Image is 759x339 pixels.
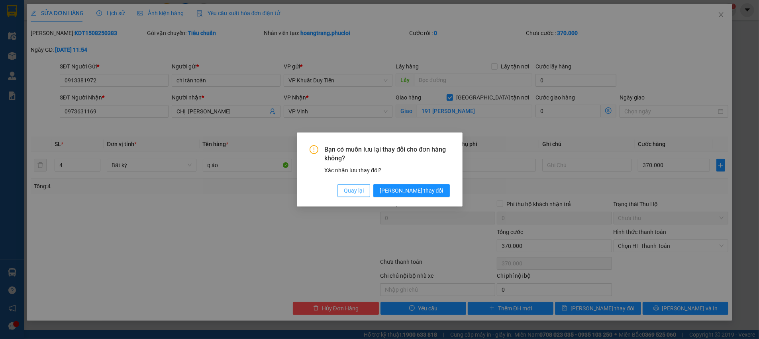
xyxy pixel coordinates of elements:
img: logo.jpg [10,10,50,50]
div: Xác nhận lưu thay đổi? [325,166,450,175]
button: Quay lại [337,184,370,197]
b: GỬI : VP Vinh [10,58,76,71]
span: exclamation-circle [310,145,318,154]
li: Hotline: 02386655777, 02462925925, 0944789456 [75,29,333,39]
button: [PERSON_NAME] thay đổi [373,184,450,197]
span: Quay lại [344,186,364,195]
span: [PERSON_NAME] thay đổi [380,186,443,195]
span: Bạn có muốn lưu lại thay đổi cho đơn hàng không? [325,145,450,163]
li: [PERSON_NAME], [PERSON_NAME] [75,19,333,29]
